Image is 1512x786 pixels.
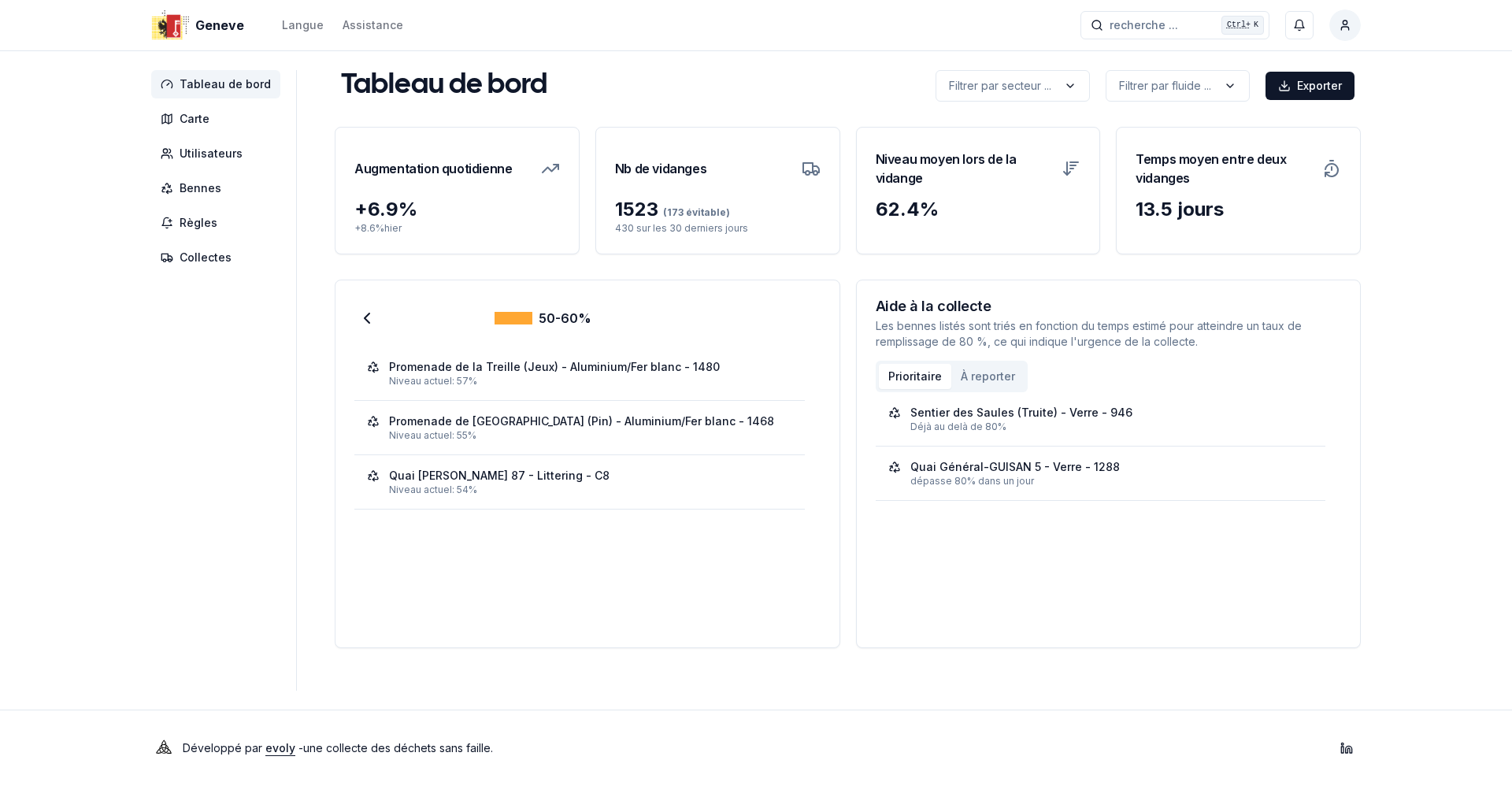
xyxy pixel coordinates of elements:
h3: Temps moyen entre deux vidanges [1136,146,1313,191]
a: Utilisateurs [151,139,287,168]
h3: Niveau moyen lors de la vidange [876,146,1053,191]
span: (173 évitable) [658,206,730,218]
span: recherche ... [1110,17,1178,33]
a: Tableau de bord [151,70,287,98]
a: Promenade de [GEOGRAPHIC_DATA] (Pin) - Aluminium/Fer blanc - 1468Niveau actuel: 55% [367,413,792,442]
div: 1523 [615,197,821,222]
span: Bennes [180,180,221,196]
a: Quai Général-GUISAN 5 - Verre - 1288dépasse 80% dans un jour [888,459,1314,488]
a: Quai [PERSON_NAME] 87 - Littering - C8Niveau actuel: 54% [367,468,792,496]
button: Prioritaire [879,364,951,389]
h1: Tableau de bord [341,70,547,102]
div: + 6.9 % [354,197,560,222]
a: Carte [151,105,287,133]
button: recherche ...Ctrl+K [1080,11,1269,39]
a: evoly [265,741,295,754]
button: Langue [282,16,324,35]
a: Sentier des Saules (Truite) - Verre - 946Déjà au delà de 80% [888,405,1314,433]
button: Exporter [1266,72,1354,100]
span: Geneve [195,16,244,35]
div: Sentier des Saules (Truite) - Verre - 946 [910,405,1132,421]
a: Règles [151,209,287,237]
a: Collectes [151,243,287,272]
span: Carte [180,111,209,127]
button: label [1106,70,1250,102]
p: Développé par - une collecte des déchets sans faille . [183,737,493,759]
div: Déjà au delà de 80% [910,421,1314,433]
h3: Aide à la collecte [876,299,1342,313]
h3: Augmentation quotidienne [354,146,512,191]
p: 430 sur les 30 derniers jours [615,222,821,235]
a: Geneve [151,16,250,35]
div: dépasse 80% dans un jour [910,475,1314,488]
a: Promenade de la Treille (Jeux) - Aluminium/Fer blanc - 1480Niveau actuel: 57% [367,359,792,387]
a: Assistance [343,16,403,35]
div: Niveau actuel: 55% [389,429,792,442]
p: Filtrer par fluide ... [1119,78,1211,94]
span: Tableau de bord [180,76,271,92]
div: Langue [282,17,324,33]
span: Collectes [180,250,232,265]
div: 62.4 % [876,197,1081,222]
span: Règles [180,215,217,231]
button: À reporter [951,364,1025,389]
div: Quai Général-GUISAN 5 - Verre - 1288 [910,459,1120,475]
img: Geneve Logo [151,6,189,44]
p: Filtrer par secteur ... [949,78,1051,94]
p: Les bennes listés sont triés en fonction du temps estimé pour atteindre un taux de remplissage de... [876,318,1342,350]
p: + 8.6 % hier [354,222,560,235]
img: Evoly Logo [151,736,176,761]
span: Utilisateurs [180,146,243,161]
div: 50-60% [495,309,591,328]
div: Niveau actuel: 54% [389,484,792,496]
div: Quai [PERSON_NAME] 87 - Littering - C8 [389,468,610,484]
div: Promenade de la Treille (Jeux) - Aluminium/Fer blanc - 1480 [389,359,720,375]
a: Bennes [151,174,287,202]
div: Niveau actuel: 57% [389,375,792,387]
div: Promenade de [GEOGRAPHIC_DATA] (Pin) - Aluminium/Fer blanc - 1468 [389,413,774,429]
h3: Nb de vidanges [615,146,706,191]
div: 13.5 jours [1136,197,1341,222]
button: label [936,70,1090,102]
